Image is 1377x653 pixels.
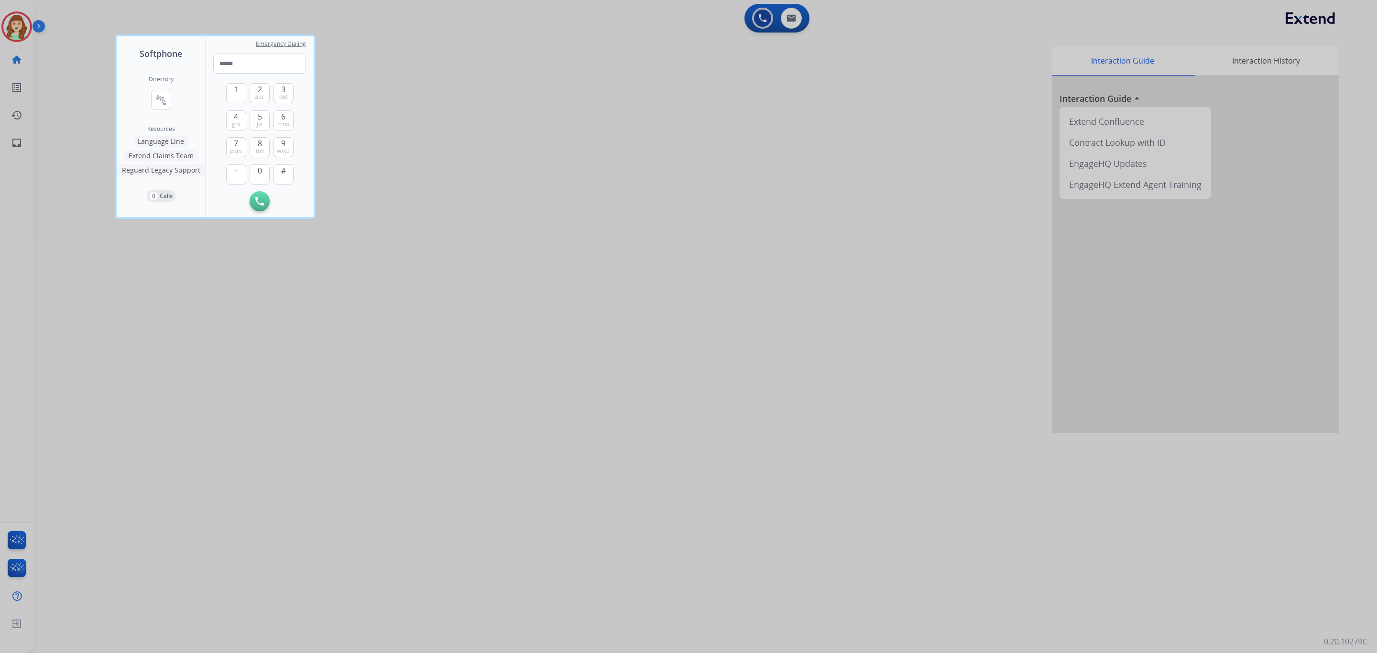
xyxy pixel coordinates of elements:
button: 7pqrs [226,137,246,157]
mat-icon: connect_without_contact [155,94,167,106]
button: 4ghi [226,110,246,131]
span: 9 [281,138,285,149]
span: Resources [147,125,175,133]
span: wxyz [277,147,290,155]
button: 5jkl [250,110,270,131]
span: + [234,165,238,176]
button: Extend Claims Team [124,150,198,162]
button: 1 [226,83,246,103]
button: 0Calls [147,190,175,202]
button: 2abc [250,83,270,103]
p: 0 [150,192,158,200]
button: # [273,164,294,185]
span: ghi [232,120,240,128]
span: 5 [258,111,262,122]
button: 8tuv [250,137,270,157]
span: Softphone [140,47,182,60]
p: Calls [160,192,173,200]
span: # [281,165,286,176]
span: pqrs [230,147,242,155]
button: + [226,164,246,185]
button: 3def [273,83,294,103]
span: 2 [258,84,262,95]
span: jkl [257,120,262,128]
span: Emergency Dialing [256,40,306,48]
h2: Directory [149,76,174,83]
span: 8 [258,138,262,149]
span: abc [255,93,264,101]
span: 4 [234,111,238,122]
span: 1 [234,84,238,95]
span: tuv [256,147,264,155]
button: 6mno [273,110,294,131]
img: call-button [255,197,264,206]
button: Reguard Legacy Support [117,164,205,176]
span: def [279,93,288,101]
span: mno [277,120,289,128]
button: Language Line [133,136,189,147]
span: 0 [258,165,262,176]
button: 9wxyz [273,137,294,157]
span: 7 [234,138,238,149]
button: 0 [250,164,270,185]
span: 3 [281,84,285,95]
span: 6 [281,111,285,122]
p: 0.20.1027RC [1324,636,1367,647]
